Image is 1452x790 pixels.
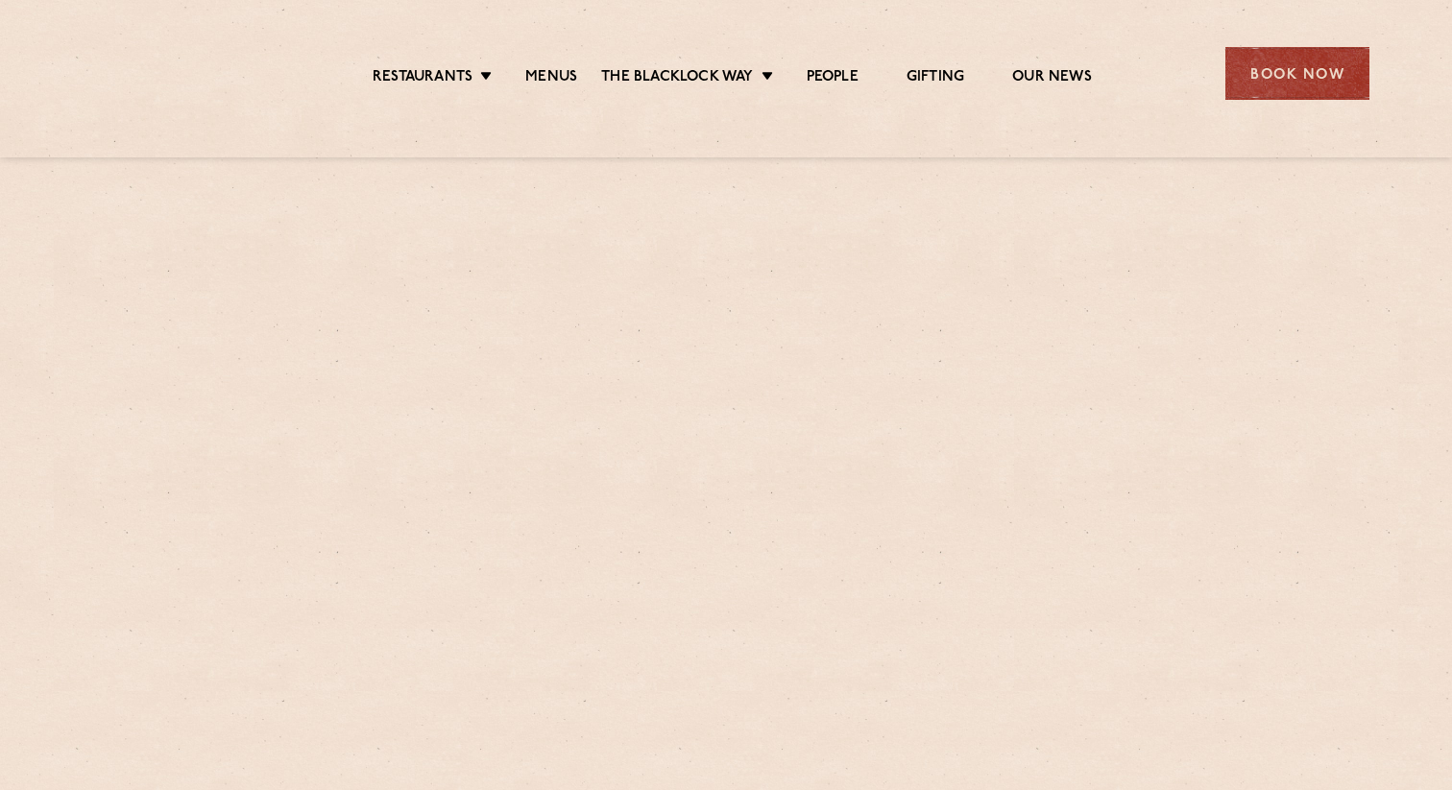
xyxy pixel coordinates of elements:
[907,68,964,89] a: Gifting
[525,68,577,89] a: Menus
[373,68,472,89] a: Restaurants
[601,68,753,89] a: The Blacklock Way
[1012,68,1092,89] a: Our News
[807,68,859,89] a: People
[83,18,249,129] img: svg%3E
[1225,47,1369,100] div: Book Now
